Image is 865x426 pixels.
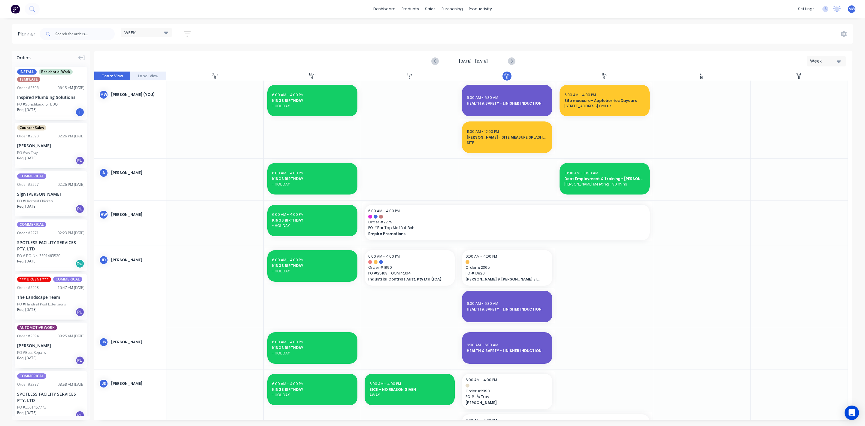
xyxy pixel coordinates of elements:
[212,73,218,76] div: Sun
[75,411,84,420] div: PU
[272,339,304,345] span: 6:00 AM - 4:00 PM
[17,125,46,130] span: Counter Sales
[309,73,316,76] div: Mon
[467,348,547,354] span: HEALTH & SAFETY - LINISHER INDUCTION
[466,394,548,400] span: PO # s/s Tray
[17,150,38,155] div: PO #s/s Tray
[368,208,400,213] span: 6:00 AM - 4:00 PM
[399,5,422,14] div: products
[272,387,353,392] span: KINGS BIRTHDAY
[466,254,497,259] span: 6:00 AM - 4:00 PM
[798,76,800,79] div: 11
[272,92,304,97] span: 6:00 AM - 4:00 PM
[369,387,450,392] span: SICK - NO REASON GIVEN
[17,173,46,179] span: COMMERICAL
[75,259,84,268] div: Del
[17,102,58,107] div: PO #Splashback for BBQ
[272,103,353,109] span: - HOLIDAY
[602,73,607,76] div: Thu
[58,285,84,290] div: 10:47 AM [DATE]
[17,382,39,387] div: Order # 2387
[467,101,547,106] span: HEALTH & SAFETY - LINISHER INDUCTION
[311,76,313,79] div: 6
[443,59,503,64] strong: [DATE] - [DATE]
[564,98,645,103] span: Site measure - Appleberries Daycare
[18,30,38,38] div: Planner
[124,29,136,36] span: WEEK
[17,342,84,349] div: [PERSON_NAME]
[17,253,60,259] div: PO # P.O. No: 3301463520
[466,277,540,282] span: [PERSON_NAME] & [PERSON_NAME] Electrical
[55,28,115,40] input: Search for orders...
[214,76,216,79] div: 5
[466,271,548,276] span: PO # 13820
[272,170,304,176] span: 6:00 AM - 4:00 PM
[272,263,353,268] span: KINGS BIRTHDAY
[564,182,645,187] span: [PERSON_NAME] Meeting - 30 mins
[58,133,84,139] div: 02:26 PM [DATE]
[111,92,161,97] div: [PERSON_NAME] (You)
[17,222,46,227] span: COMMERICAL
[17,191,84,197] div: Sign [PERSON_NAME]
[368,254,400,259] span: 6:00 AM - 4:00 PM
[466,377,497,382] span: 6:00 AM - 4:00 PM
[467,140,547,146] span: SITE
[564,103,645,109] span: [STREET_ADDRESS] Call us
[17,307,37,312] span: Req. [DATE]
[17,259,37,264] span: Req. [DATE]
[58,333,84,339] div: 09:25 AM [DATE]
[11,5,20,14] img: Factory
[272,381,304,386] span: 6:00 AM - 4:00 PM
[467,301,498,306] span: 6:00 AM - 6:30 AM
[272,257,304,262] span: 6:00 AM - 4:00 PM
[58,85,84,90] div: 06:15 AM [DATE]
[17,182,39,187] div: Order # 2227
[17,391,84,403] div: SPOTLESS FACILITY SERVICES PTY. LTD
[797,73,801,76] div: Sat
[466,418,497,423] span: 6:00 AM - 4:00 PM
[564,92,596,97] span: 6:00 AM - 4:00 PM
[504,73,510,76] div: Wed
[439,5,466,14] div: purchasing
[17,325,57,330] span: AUTOMOTIVE WORK
[17,54,31,61] span: Orders
[466,388,548,394] span: Order # 2390
[17,77,40,82] span: TEMPLATE
[17,373,46,379] span: COMMERICAL
[807,56,846,66] button: Week
[99,168,108,177] div: A
[466,265,548,270] span: Order # 2365
[272,351,353,356] span: - HOLIDAY
[564,170,598,176] span: 10:00 AM - 10:30 AM
[795,5,818,14] div: settings
[368,265,451,270] span: Order # 1890
[17,302,66,307] div: PO #Handrail Post Extensions
[466,400,540,406] span: [PERSON_NAME]
[272,176,353,182] span: KINGS BIRTHDAY
[17,333,39,339] div: Order # 2394
[99,338,108,347] div: JS
[75,204,84,213] div: PU
[17,198,53,204] div: PO #Hatched Chicken
[845,406,859,420] div: Open Intercom Messenger
[75,356,84,365] div: PU
[467,307,547,312] span: HEALTH & SAFETY - LINISHER INDUCTION
[17,133,39,139] div: Order # 2390
[111,339,161,345] div: [PERSON_NAME]
[700,73,703,76] div: Fri
[272,98,353,103] span: KINGS BIRTHDAY
[17,230,39,236] div: Order # 2271
[111,212,161,217] div: [PERSON_NAME]
[368,219,646,225] span: Order # 2279
[17,69,37,75] span: INSTALL
[272,218,353,223] span: KINGS BIRTHDAY
[111,381,161,386] div: [PERSON_NAME]
[272,345,353,351] span: KINGS BIRTHDAY
[369,392,450,398] span: AWAY
[272,268,353,274] span: - HOLIDAY
[272,182,353,187] span: - HOLIDAY
[272,392,353,398] span: - HOLIDAY
[17,94,84,100] div: Inspired Plumbing Solutions
[99,256,108,265] div: ID
[466,5,495,14] div: productivity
